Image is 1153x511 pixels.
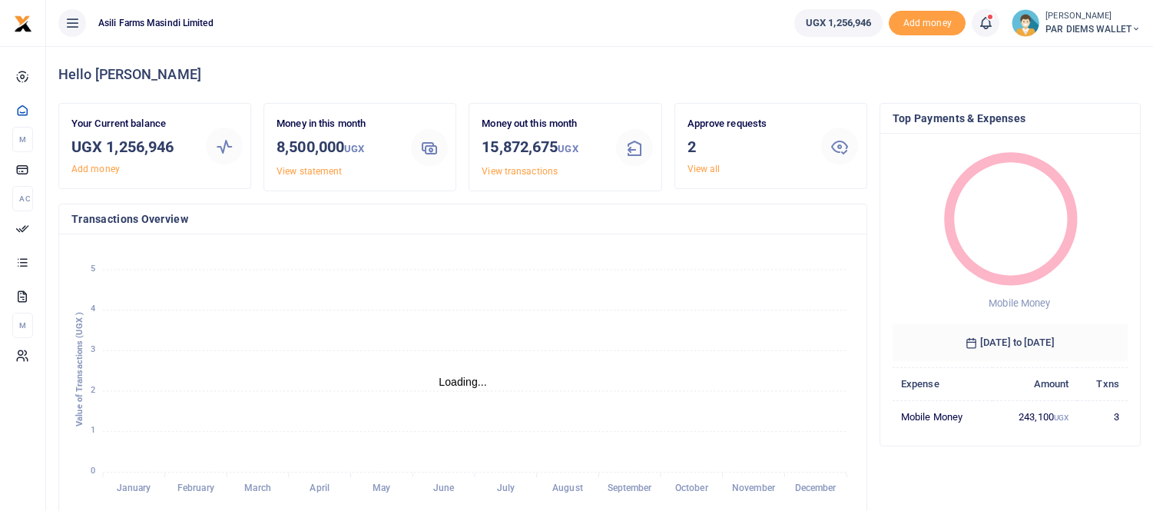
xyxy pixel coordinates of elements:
a: View statement [277,166,342,177]
tspan: July [497,483,515,494]
h4: Hello [PERSON_NAME] [58,66,1141,83]
li: Toup your wallet [889,11,966,36]
a: Add money [71,164,120,174]
tspan: 4 [91,304,95,314]
li: Wallet ballance [788,9,889,37]
h4: Top Payments & Expenses [893,110,1128,127]
small: UGX [344,143,364,154]
tspan: February [177,483,214,494]
tspan: April [310,483,330,494]
tspan: January [117,483,151,494]
tspan: 2 [91,385,95,395]
small: UGX [1054,413,1069,422]
tspan: 5 [91,264,95,274]
tspan: 1 [91,426,95,436]
text: Value of Transactions (UGX ) [75,312,84,426]
h3: 2 [687,135,810,158]
tspan: 0 [91,466,95,476]
th: Txns [1077,368,1128,401]
text: Loading... [439,376,487,388]
tspan: October [675,483,709,494]
td: 3 [1077,401,1128,433]
h3: 8,500,000 [277,135,399,161]
td: Mobile Money [893,401,992,433]
span: Mobile Money [989,297,1050,309]
h3: UGX 1,256,946 [71,135,194,158]
tspan: 3 [91,344,95,354]
a: View transactions [482,166,558,177]
a: Add money [889,16,966,28]
span: UGX 1,256,946 [806,15,871,31]
small: UGX [558,143,578,154]
a: View all [687,164,721,174]
tspan: December [795,483,837,494]
span: PAR DIEMS WALLET [1045,22,1141,36]
tspan: June [433,483,455,494]
tspan: March [244,483,271,494]
li: M [12,127,33,152]
a: logo-small logo-large logo-large [14,17,32,28]
p: Money out this month [482,116,604,132]
li: Ac [12,186,33,211]
p: Approve requests [687,116,810,132]
p: Money in this month [277,116,399,132]
tspan: May [373,483,390,494]
p: Your Current balance [71,116,194,132]
th: Expense [893,368,992,401]
a: UGX 1,256,946 [794,9,883,37]
li: M [12,313,33,338]
tspan: August [552,483,583,494]
span: Asili Farms Masindi Limited [92,16,220,30]
h6: [DATE] to [DATE] [893,324,1128,361]
tspan: November [732,483,776,494]
small: [PERSON_NAME] [1045,10,1141,23]
h3: 15,872,675 [482,135,604,161]
th: Amount [992,368,1078,401]
img: logo-small [14,15,32,33]
span: Add money [889,11,966,36]
td: 243,100 [992,401,1078,433]
a: profile-user [PERSON_NAME] PAR DIEMS WALLET [1012,9,1141,37]
tspan: September [608,483,653,494]
img: profile-user [1012,9,1039,37]
h4: Transactions Overview [71,211,854,227]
